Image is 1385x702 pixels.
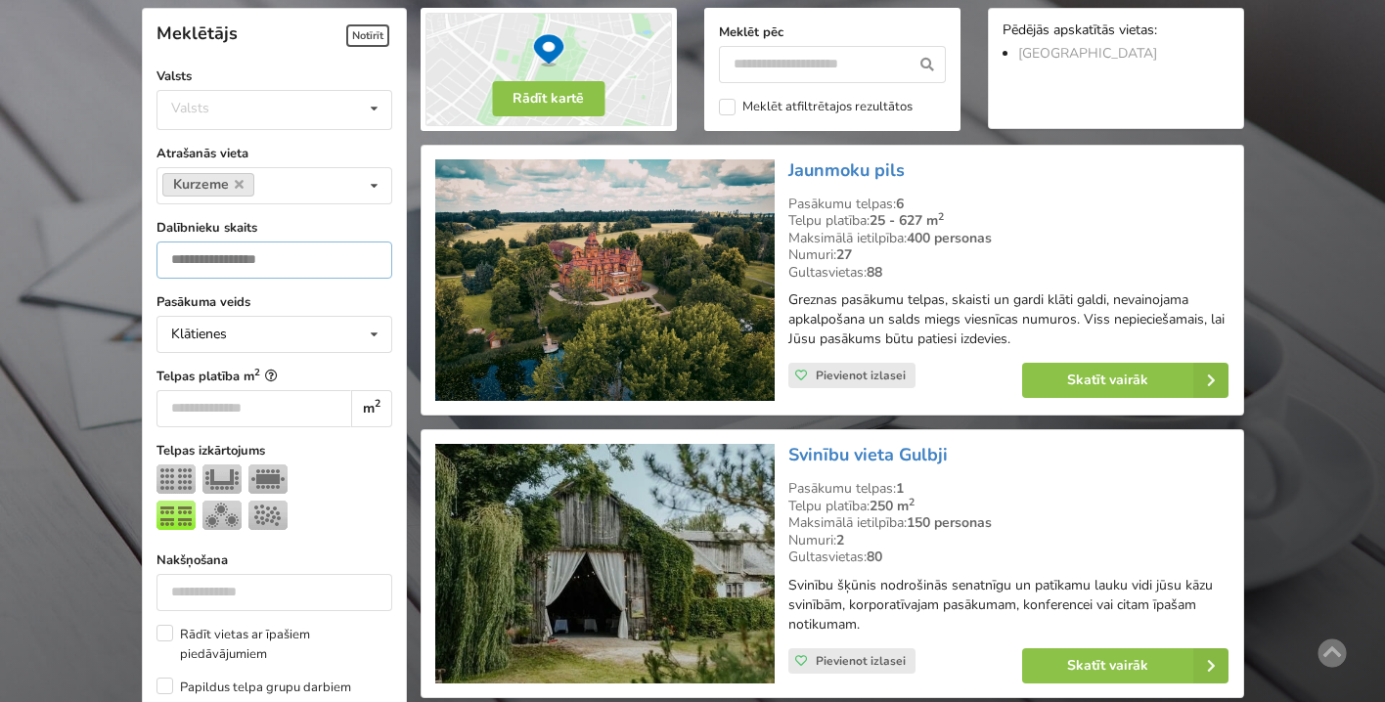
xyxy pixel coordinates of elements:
a: Svinību vieta Gulbji [788,443,948,466]
span: Notīrīt [346,24,389,47]
img: Bankets [202,501,242,530]
strong: 150 personas [907,513,992,532]
img: Pils, muiža | Tukuma novads | Jaunmoku pils [435,159,775,401]
strong: 250 m [870,497,915,515]
strong: 2 [836,531,844,549]
span: Pievienot izlasei [816,653,906,669]
div: Gultasvietas: [788,264,1229,282]
label: Telpas izkārtojums [156,441,392,461]
div: Maksimālā ietilpība: [788,230,1229,247]
p: Greznas pasākumu telpas, skaisti un gardi klāti galdi, nevainojama apkalpošana un salds miegs vie... [788,290,1229,349]
sup: 2 [938,209,944,224]
div: Numuri: [788,246,1229,264]
label: Nakšņošana [156,550,392,570]
label: Telpas platība m [156,367,392,386]
img: Klase [156,501,196,530]
strong: 88 [867,263,882,282]
span: Pievienot izlasei [816,368,906,383]
div: Klātienes [171,328,227,341]
label: Pasākuma veids [156,292,392,312]
strong: 400 personas [907,229,992,247]
label: Meklēt atfiltrētajos rezultātos [719,99,913,115]
label: Dalībnieku skaits [156,218,392,238]
div: Pasākumu telpas: [788,196,1229,213]
img: Neierastas vietas | Kuldīgas novads | Svinību vieta Gulbji [435,444,775,683]
div: Telpu platība: [788,212,1229,230]
strong: 25 - 627 m [870,211,944,230]
strong: 80 [867,548,882,566]
a: Skatīt vairāk [1022,363,1229,398]
div: Gultasvietas: [788,548,1229,566]
div: Numuri: [788,532,1229,549]
img: Sapulce [248,464,288,494]
div: m [351,390,391,427]
sup: 2 [375,396,380,411]
span: Meklētājs [156,22,238,45]
label: Valsts [156,66,392,86]
button: Rādīt kartē [492,81,604,116]
a: [GEOGRAPHIC_DATA] [1018,44,1157,63]
strong: 27 [836,245,852,264]
img: Pieņemšana [248,501,288,530]
label: Rādīt vietas ar īpašiem piedāvājumiem [156,625,392,664]
p: Svinību šķūnis nodrošinās senatnīgu un patīkamu lauku vidi jūsu kāzu svinībām, korporatīvajam pas... [788,576,1229,635]
img: U-Veids [202,464,242,494]
a: Jaunmoku pils [788,158,905,182]
a: Kurzeme [162,173,255,197]
label: Atrašanās vieta [156,144,392,163]
sup: 2 [909,495,915,509]
img: Teātris [156,464,196,494]
label: Papildus telpa grupu darbiem [156,678,351,697]
img: Rādīt kartē [421,8,677,131]
div: Pēdējās apskatītās vietas: [1003,22,1229,41]
sup: 2 [254,366,260,378]
div: Telpu platība: [788,498,1229,515]
strong: 1 [896,479,904,498]
div: Valsts [171,100,209,116]
strong: 6 [896,195,904,213]
div: Pasākumu telpas: [788,480,1229,498]
label: Meklēt pēc [719,22,946,42]
div: Maksimālā ietilpība: [788,514,1229,532]
a: Skatīt vairāk [1022,648,1229,683]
